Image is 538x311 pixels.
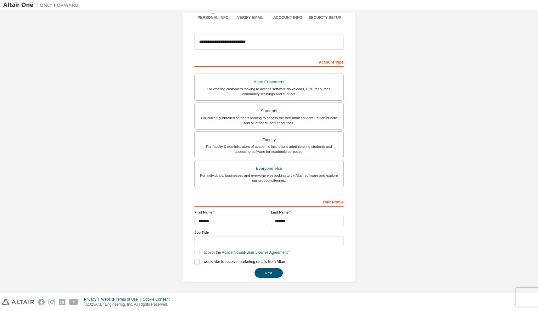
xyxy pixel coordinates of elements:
img: linkedin.svg [59,299,65,305]
div: Your Profile [194,197,344,207]
label: First Name [194,210,267,215]
div: Website Terms of Use [101,297,143,302]
label: I would like to receive marketing emails from Altair [194,259,285,264]
div: Everyone else [199,164,339,173]
label: Last Name [271,210,344,215]
img: youtube.svg [69,299,78,305]
div: Altair Customers [199,78,339,86]
div: Students [199,107,339,115]
div: Faculty [199,136,339,144]
div: Privacy [84,297,101,302]
div: Cookie Consent [143,297,173,302]
div: For currently enrolled students looking to access the free Altair Student Edition bundle and all ... [199,115,339,125]
div: For existing customers looking to access software downloads, HPC resources, community, trainings ... [199,86,339,97]
div: For faculty & administrators of academic institutions administering students and accessing softwa... [199,144,339,154]
label: Job Title [194,230,344,235]
a: Academic End-User License Agreement [222,250,288,255]
button: Next [255,268,283,278]
div: For individuals, businesses and everyone else looking to try Altair software and explore our prod... [199,173,339,183]
img: altair_logo.svg [2,299,34,305]
img: facebook.svg [38,299,45,305]
div: Personal Info [194,15,232,20]
div: Security Setup [306,15,344,20]
img: instagram.svg [48,299,55,305]
label: I accept the [194,250,288,255]
div: Account Info [269,15,306,20]
p: © 2025 Altair Engineering, Inc. All Rights Reserved. [84,302,173,307]
div: Verify Email [232,15,269,20]
div: Account Type [194,57,344,67]
img: Altair One [3,2,82,8]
